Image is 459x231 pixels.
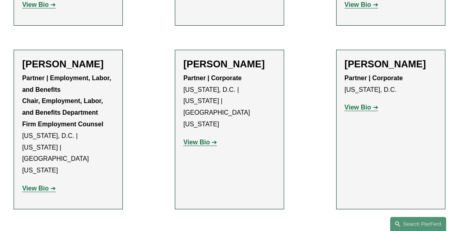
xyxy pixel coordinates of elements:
[345,58,437,70] h2: [PERSON_NAME]
[345,75,403,81] strong: Partner | Corporate
[183,75,242,81] strong: Partner | Corporate
[22,73,114,176] p: [US_STATE], D.C. | [US_STATE] | [GEOGRAPHIC_DATA][US_STATE]
[22,1,56,8] a: View Bio
[183,139,210,146] strong: View Bio
[345,104,371,111] strong: View Bio
[183,73,276,130] p: [US_STATE], D.C. | [US_STATE] | [GEOGRAPHIC_DATA][US_STATE]
[345,73,437,96] p: [US_STATE], D.C.
[22,185,56,192] a: View Bio
[390,217,446,231] a: Search this site
[345,1,378,8] a: View Bio
[22,75,113,128] strong: Partner | Employment, Labor, and Benefits Chair, Employment, Labor, and Benefits Department Firm ...
[345,104,378,111] a: View Bio
[183,139,217,146] a: View Bio
[22,1,48,8] strong: View Bio
[183,58,276,70] h2: [PERSON_NAME]
[22,185,48,192] strong: View Bio
[345,1,371,8] strong: View Bio
[22,58,114,70] h2: [PERSON_NAME]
